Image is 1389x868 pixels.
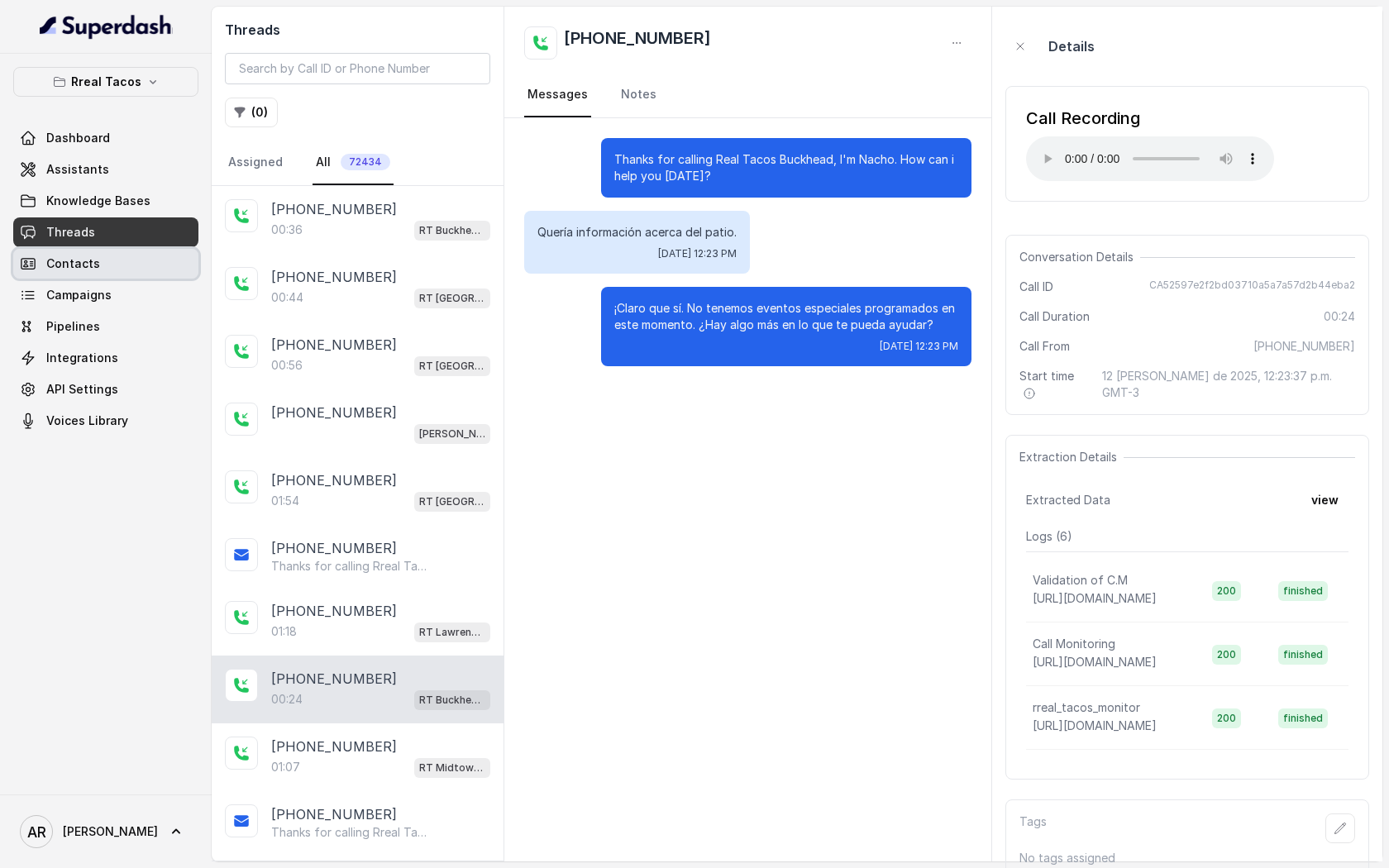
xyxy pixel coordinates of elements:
span: Start time [1019,368,1089,401]
span: finished [1278,581,1328,601]
a: Contacts [13,249,198,279]
p: Validation of C.M [1033,572,1128,589]
span: finished [1278,708,1328,728]
a: Voices Library [13,406,198,436]
p: Logs ( 6 ) [1026,528,1348,545]
span: [DATE] 12:23 PM [880,340,958,353]
span: [PHONE_NUMBER] [1253,338,1355,355]
p: RT [GEOGRAPHIC_DATA] / EN [419,494,485,510]
p: 00:24 [271,691,303,708]
button: (0) [225,98,278,127]
span: 00:24 [1324,308,1355,325]
p: 01:18 [271,623,297,640]
p: [PHONE_NUMBER] [271,267,397,287]
p: [PHONE_NUMBER] [271,403,397,422]
nav: Tabs [524,73,971,117]
p: [PHONE_NUMBER] [271,470,397,490]
span: Threads [46,224,95,241]
span: [URL][DOMAIN_NAME] [1033,655,1157,669]
button: view [1301,485,1348,515]
p: 01:54 [271,493,299,509]
span: Call ID [1019,279,1053,295]
p: Tags [1019,813,1047,843]
a: Notes [618,73,660,117]
span: 200 [1212,645,1241,665]
a: Campaigns [13,280,198,310]
p: [PHONE_NUMBER] [271,804,397,824]
p: RT Lawrenceville [419,624,485,641]
input: Search by Call ID or Phone Number [225,53,490,84]
p: rreal_tacos_monitor [1033,699,1140,716]
span: Conversation Details [1019,249,1140,265]
img: light.svg [40,13,173,40]
span: Call From [1019,338,1070,355]
text: AR [27,823,46,841]
span: CA52597e2f2bd03710a5a7a57d2b44eba2 [1149,279,1355,295]
span: Campaigns [46,287,112,303]
p: Rreal Tacos [71,72,141,92]
span: Integrations [46,350,118,366]
span: Pipelines [46,318,100,335]
span: Knowledge Bases [46,193,150,209]
span: Voices Library [46,413,128,429]
span: [PERSON_NAME] [63,823,158,840]
a: API Settings [13,374,198,404]
span: Contacts [46,255,100,272]
audio: Your browser does not support the audio element. [1026,136,1274,181]
span: 12 [PERSON_NAME] de 2025, 12:23:37 p.m. GMT-3 [1102,368,1355,401]
p: [PHONE_NUMBER] [271,601,397,621]
a: Assigned [225,141,286,185]
span: finished [1278,645,1328,665]
p: RT Buckhead / EN [419,692,485,708]
p: ¡Claro que sí. No tenemos eventos especiales programados en este momento. ¿Hay algo más en lo que... [614,300,958,333]
p: 00:36 [271,222,303,238]
a: Knowledge Bases [13,186,198,216]
p: Details [1048,36,1095,56]
a: Messages [524,73,591,117]
h2: Threads [225,20,490,40]
p: buckhead_en [1033,763,1105,780]
p: [PHONE_NUMBER] [271,335,397,355]
p: Call Monitoring [1033,636,1115,652]
p: RT [GEOGRAPHIC_DATA] / EN [419,358,485,374]
span: 200 [1212,581,1241,601]
a: Threads [13,217,198,247]
p: 00:44 [271,289,303,306]
a: Pipelines [13,312,198,341]
span: [DATE] 12:23 PM [658,247,737,260]
p: RT [GEOGRAPHIC_DATA] / EN [419,290,485,307]
a: [PERSON_NAME] [13,808,198,855]
p: Thanks for calling Rreal Tacos! Want to make a reservation? [URL][DOMAIN_NAME] Call managed by [U... [271,558,430,575]
span: [URL][DOMAIN_NAME] [1033,718,1157,732]
a: Assistants [13,155,198,184]
span: [URL][DOMAIN_NAME] [1033,591,1157,605]
p: [PHONE_NUMBER] [271,669,397,689]
span: API Settings [46,381,118,398]
span: 72434 [341,154,390,170]
p: 00:56 [271,357,303,374]
div: Call Recording [1026,107,1274,130]
button: Rreal Tacos [13,67,198,97]
span: Call Duration [1019,308,1090,325]
p: RT Buckhead / EN [419,222,485,239]
h2: [PHONE_NUMBER] [564,26,711,60]
span: Extraction Details [1019,449,1124,465]
span: Extracted Data [1026,492,1110,508]
p: [PERSON_NAME] / EN [419,426,485,442]
p: No tags assigned [1019,850,1355,866]
span: 200 [1212,708,1241,728]
p: 01:07 [271,759,300,775]
p: Thanks for calling Real Tacos Buckhead, I'm Nacho. How can i help you [DATE]? [614,151,958,184]
a: All72434 [313,141,394,185]
p: [PHONE_NUMBER] [271,538,397,558]
p: Thanks for calling Rreal Tacos! Want to make a reservation? [URL][DOMAIN_NAME] Call managed by [U... [271,824,430,841]
p: RT Midtown / EN [419,760,485,776]
p: [PHONE_NUMBER] [271,199,397,219]
a: Dashboard [13,123,198,153]
nav: Tabs [225,141,490,185]
p: [PHONE_NUMBER] [271,737,397,756]
span: Assistants [46,161,109,178]
span: Dashboard [46,130,110,146]
p: Quería información acerca del patio. [537,224,737,241]
a: Integrations [13,343,198,373]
